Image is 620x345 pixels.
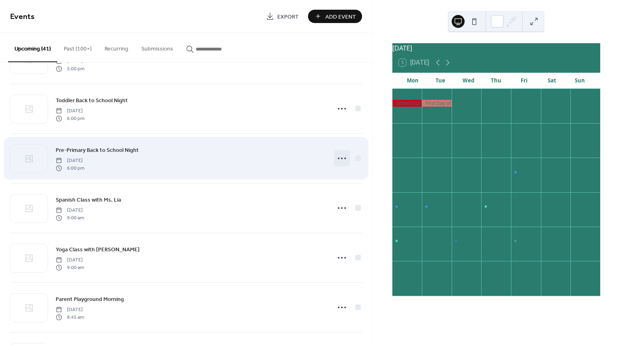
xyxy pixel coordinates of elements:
[454,160,460,166] div: 17
[513,195,519,201] div: 26
[543,160,549,166] div: 20
[513,160,519,166] div: 19
[543,91,549,97] div: 6
[56,196,121,204] span: Spanish Class with Ms. Lia
[424,263,430,269] div: 7
[422,203,452,210] div: Pre-Primary Back to School Night
[424,126,430,132] div: 9
[484,263,490,269] div: 9
[455,73,482,89] div: Wed
[392,43,600,53] div: [DATE]
[56,65,84,72] span: 5:00 pm
[424,195,430,201] div: 23
[277,13,299,21] span: Export
[543,195,549,201] div: 27
[538,73,566,89] div: Sat
[513,263,519,269] div: 10
[484,126,490,132] div: 11
[573,160,579,166] div: 21
[573,195,579,201] div: 28
[57,33,98,61] button: Past (100+)
[511,238,541,244] div: Music Class with Ms. Linda
[260,10,305,23] a: Export
[56,145,139,155] a: Pre-Primary Back to School Night
[452,238,482,244] div: Parent Playground Morning
[484,195,490,201] div: 25
[395,195,401,201] div: 22
[392,238,422,244] div: Yoga Class with Ms. Courtney
[454,126,460,132] div: 10
[395,160,401,166] div: 15
[308,10,362,23] button: Add Event
[422,100,452,107] div: First Day of School!
[325,13,356,21] span: Add Event
[454,229,460,235] div: 1
[513,126,519,132] div: 12
[56,245,140,254] a: Yoga Class with [PERSON_NAME]
[488,203,547,210] div: Spanish Class with Ms. Lia
[511,169,541,176] div: Ice Cream Social
[56,164,84,172] span: 6:00 pm
[427,73,455,89] div: Tue
[56,207,84,214] span: [DATE]
[543,263,549,269] div: 11
[98,33,135,61] button: Recurring
[459,238,521,244] div: Parent Playground Morning
[481,203,511,210] div: Spanish Class with Ms. Lia
[56,115,84,122] span: 6:00 pm
[513,91,519,97] div: 5
[395,263,401,269] div: 6
[56,146,139,155] span: Pre-Primary Back to School Night
[484,160,490,166] div: 18
[543,126,549,132] div: 13
[392,100,422,107] div: School CLOSED - Labor Day
[56,306,84,313] span: [DATE]
[484,91,490,97] div: 4
[395,229,401,235] div: 29
[424,91,430,97] div: 2
[573,126,579,132] div: 14
[573,91,579,97] div: 7
[56,157,84,164] span: [DATE]
[56,107,84,115] span: [DATE]
[56,295,124,304] a: Parent Playground Morning
[56,195,121,204] a: Spanish Class with Ms. Lia
[400,203,464,210] div: Toddler Back to School Night
[543,229,549,235] div: 4
[518,169,556,176] div: Ice Cream Social
[56,257,84,264] span: [DATE]
[56,264,84,271] span: 9:00 am
[573,263,579,269] div: 12
[484,229,490,235] div: 2
[518,238,604,244] div: Music Class with Ms. [PERSON_NAME]
[424,229,430,235] div: 30
[56,313,84,321] span: 8:45 am
[56,295,124,304] span: Parent Playground Morning
[56,214,84,221] span: 9:00 am
[429,203,503,210] div: Pre-Primary Back to School Night
[573,229,579,235] div: 5
[10,9,35,25] span: Events
[454,263,460,269] div: 8
[399,73,427,89] div: Mon
[56,96,128,105] a: Toddler Back to School Night
[482,73,510,89] div: Thu
[392,203,422,210] div: Toddler Back to School Night
[424,160,430,166] div: 16
[454,195,460,201] div: 24
[510,73,538,89] div: Fri
[395,91,401,97] div: 1
[135,33,180,61] button: Submissions
[566,73,594,89] div: Sun
[454,91,460,97] div: 3
[395,126,401,132] div: 8
[8,33,57,62] button: Upcoming (41)
[513,229,519,235] div: 3
[400,238,473,244] div: Yoga Class with [PERSON_NAME]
